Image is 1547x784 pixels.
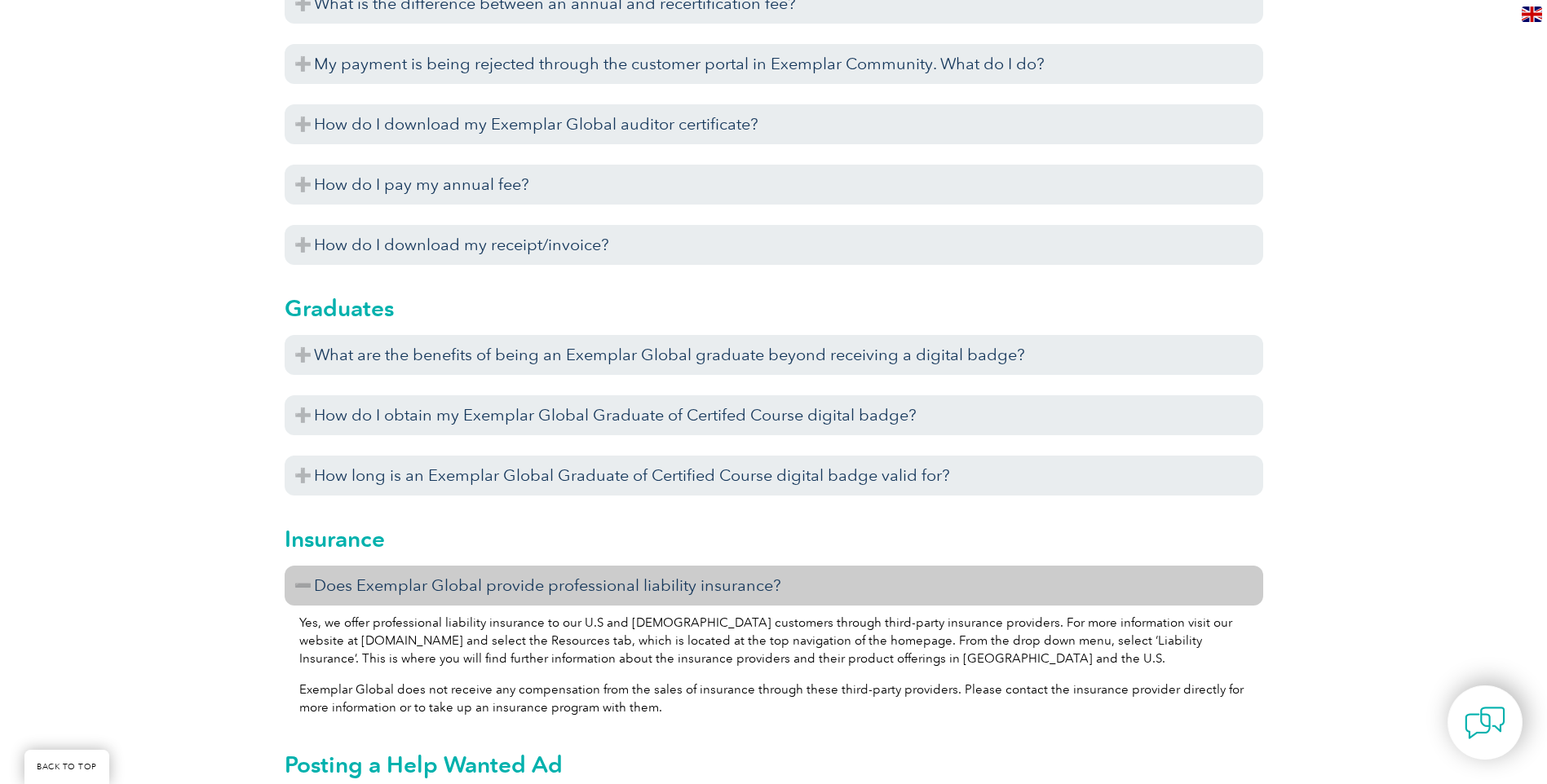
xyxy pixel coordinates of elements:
h3: Does Exemplar Global provide professional liability insurance? [285,566,1263,606]
h2: Insurance [285,526,1263,552]
h3: What are the benefits of being an Exemplar Global graduate beyond receiving a digital badge? [285,335,1263,375]
h3: How do I download my Exemplar Global auditor certificate? [285,104,1263,144]
p: Yes, we offer professional liability insurance to our U.S and [DEMOGRAPHIC_DATA] customers throug... [299,614,1249,667]
h3: How do I obtain my Exemplar Global Graduate of Certifed Course digital badge? [285,395,1263,435]
h2: Posting a Help Wanted Ad [285,751,1263,777]
p: Exemplar Global does not receive any compensation from the sales of insurance through these third... [299,680,1249,716]
img: en [1522,7,1542,22]
h3: How long is an Exemplar Global Graduate of Certified Course digital badge valid for? [285,456,1263,496]
h3: My payment is being rejected through the customer portal in Exemplar Community. What do I do? [285,44,1263,84]
h3: How do I download my receipt/invoice? [285,225,1263,265]
img: contact-chat.png [1465,703,1505,743]
a: BACK TO TOP [24,750,109,784]
h2: Graduates [285,295,1263,321]
h3: How do I pay my annual fee? [285,165,1263,205]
